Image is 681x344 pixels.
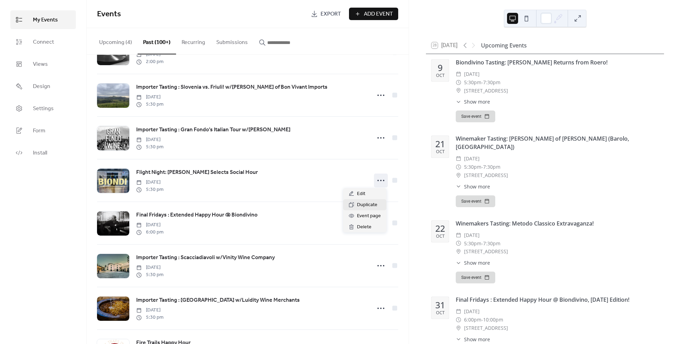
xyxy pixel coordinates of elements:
span: [STREET_ADDRESS] [464,324,508,332]
span: [STREET_ADDRESS] [464,171,508,179]
span: Events [97,7,121,22]
div: ​ [456,324,461,332]
div: ​ [456,336,461,343]
span: - [481,316,483,324]
span: 5:30pm [464,239,481,248]
div: Oct [436,311,445,315]
span: Edit [357,190,365,198]
button: Add Event [349,8,398,20]
span: - [481,78,483,87]
div: ​ [456,171,461,179]
span: 5:30 pm [136,186,164,193]
div: ​ [456,183,461,190]
span: Final Fridays : Extended Happy Hour @ Biondivino [136,211,257,219]
span: 5:30 pm [136,143,164,151]
button: Past (100+) [138,28,176,54]
span: 5:30 pm [136,101,164,108]
div: Oct [436,73,445,78]
span: Delete [357,223,372,231]
span: [DATE] [136,136,164,143]
button: ​Show more [456,259,490,266]
span: [DATE] [136,221,164,229]
span: 5:30 pm [136,314,164,321]
span: 6:00 pm [136,229,164,236]
span: 5:30 pm [136,271,164,279]
div: 9 [438,63,443,72]
span: Importer Tasting : Scacciadiavoli w/Vinity Wine Company [136,254,275,262]
div: ​ [456,259,461,266]
span: 5:30pm [464,163,481,171]
span: [DATE] [136,264,164,271]
button: Save event [456,111,495,122]
span: Show more [464,336,490,343]
a: Connect [10,33,76,51]
span: 5:30pm [464,78,481,87]
span: [DATE] [136,94,164,101]
button: Recurring [176,28,211,54]
a: Importer Tasting : [GEOGRAPHIC_DATA] w/Luidity Wine Merchants [136,296,300,305]
span: [STREET_ADDRESS] [464,87,508,95]
span: [STREET_ADDRESS] [464,247,508,256]
a: Importer Tasting : Scacciadiavoli w/Vinity Wine Company [136,253,275,262]
div: ​ [456,163,461,171]
button: ​Show more [456,183,490,190]
a: Install [10,143,76,162]
span: [DATE] [464,70,480,78]
a: My Events [10,10,76,29]
span: Design [33,82,50,91]
a: Final Fridays : Extended Happy Hour @ Biondivino [136,211,257,220]
div: Winemakers Tasting: Metodo Classico Extravaganza! [456,219,658,228]
div: ​ [456,87,461,95]
span: 7:30pm [483,78,500,87]
button: ​Show more [456,336,490,343]
div: 31 [435,301,445,309]
span: My Events [33,16,58,24]
a: Form [10,121,76,140]
div: Oct [436,150,445,154]
span: Show more [464,183,490,190]
div: Final Fridays : Extended Happy Hour @ Biondivino, [DATE] Edition! [456,296,658,304]
div: ​ [456,70,461,78]
div: 22 [435,224,445,233]
span: 7:30pm [483,163,500,171]
div: ​ [456,155,461,163]
span: Install [33,149,47,157]
span: Event page [357,212,381,220]
span: Form [33,127,45,135]
a: Views [10,55,76,73]
span: 2:00 pm [136,58,164,65]
span: 6:00pm [464,316,481,324]
button: Save event [456,272,495,283]
span: [DATE] [136,307,164,314]
span: [DATE] [464,231,480,239]
span: Export [321,10,341,18]
a: Importer Tasting : Gran Fondo's Italian Tour w/[PERSON_NAME] [136,125,290,134]
div: Winemaker Tasting: [PERSON_NAME] of [PERSON_NAME] (Barolo, [GEOGRAPHIC_DATA]) [456,134,658,151]
button: Upcoming (4) [94,28,138,54]
a: Flight Night: [PERSON_NAME] Selects Social Hour [136,168,258,177]
span: Importer Tasting : Gran Fondo's Italian Tour w/[PERSON_NAME] [136,126,290,134]
a: Design [10,77,76,96]
span: Show more [464,98,490,105]
div: Biondivino Tasting: [PERSON_NAME] Returns from Roero! [456,58,658,67]
span: Connect [33,38,54,46]
div: ​ [456,247,461,256]
span: 7:30pm [483,239,500,248]
div: ​ [456,231,461,239]
button: Save event [456,195,495,207]
span: - [481,163,483,171]
span: - [481,239,483,248]
span: Add Event [364,10,393,18]
div: Upcoming Events [481,41,527,50]
span: 10:00pm [483,316,503,324]
div: Oct [436,234,445,239]
span: Show more [464,259,490,266]
div: ​ [456,78,461,87]
div: ​ [456,307,461,316]
div: ​ [456,239,461,248]
div: ​ [456,316,461,324]
button: Submissions [211,28,253,54]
